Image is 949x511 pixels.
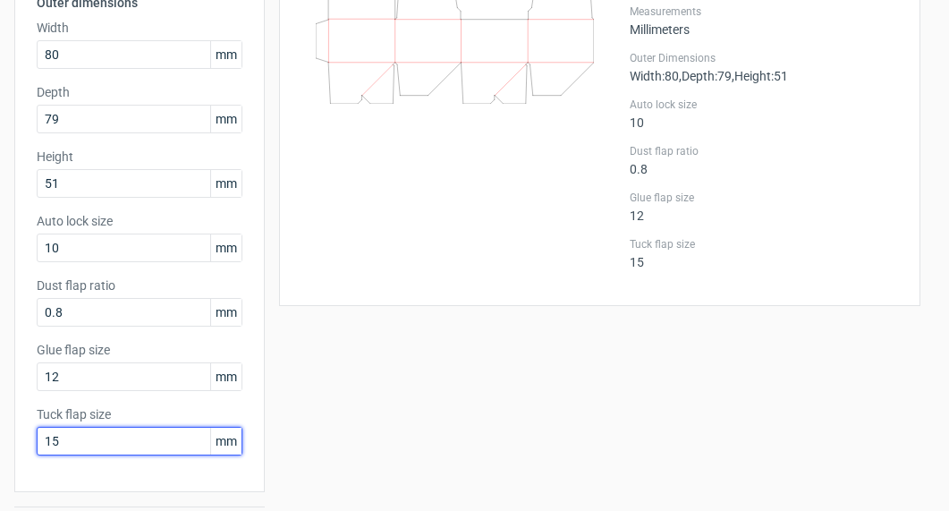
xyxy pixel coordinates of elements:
[210,428,241,455] span: mm
[37,148,242,166] label: Height
[630,144,898,176] div: 0.8
[630,191,898,223] div: 12
[630,98,898,130] div: 10
[210,41,241,68] span: mm
[679,69,732,83] span: , Depth : 79
[630,4,898,37] div: Millimeters
[630,237,898,251] label: Tuck flap size
[210,299,241,326] span: mm
[630,4,898,19] label: Measurements
[37,83,242,101] label: Depth
[37,277,242,294] label: Dust flap ratio
[210,170,241,197] span: mm
[630,98,898,112] label: Auto lock size
[630,144,898,158] label: Dust flap ratio
[630,191,898,205] label: Glue flap size
[37,405,242,423] label: Tuck flap size
[37,212,242,230] label: Auto lock size
[210,106,241,132] span: mm
[210,234,241,261] span: mm
[630,237,898,269] div: 15
[210,363,241,390] span: mm
[630,51,898,65] label: Outer Dimensions
[37,19,242,37] label: Width
[37,341,242,359] label: Glue flap size
[732,69,788,83] span: , Height : 51
[630,69,679,83] span: Width : 80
